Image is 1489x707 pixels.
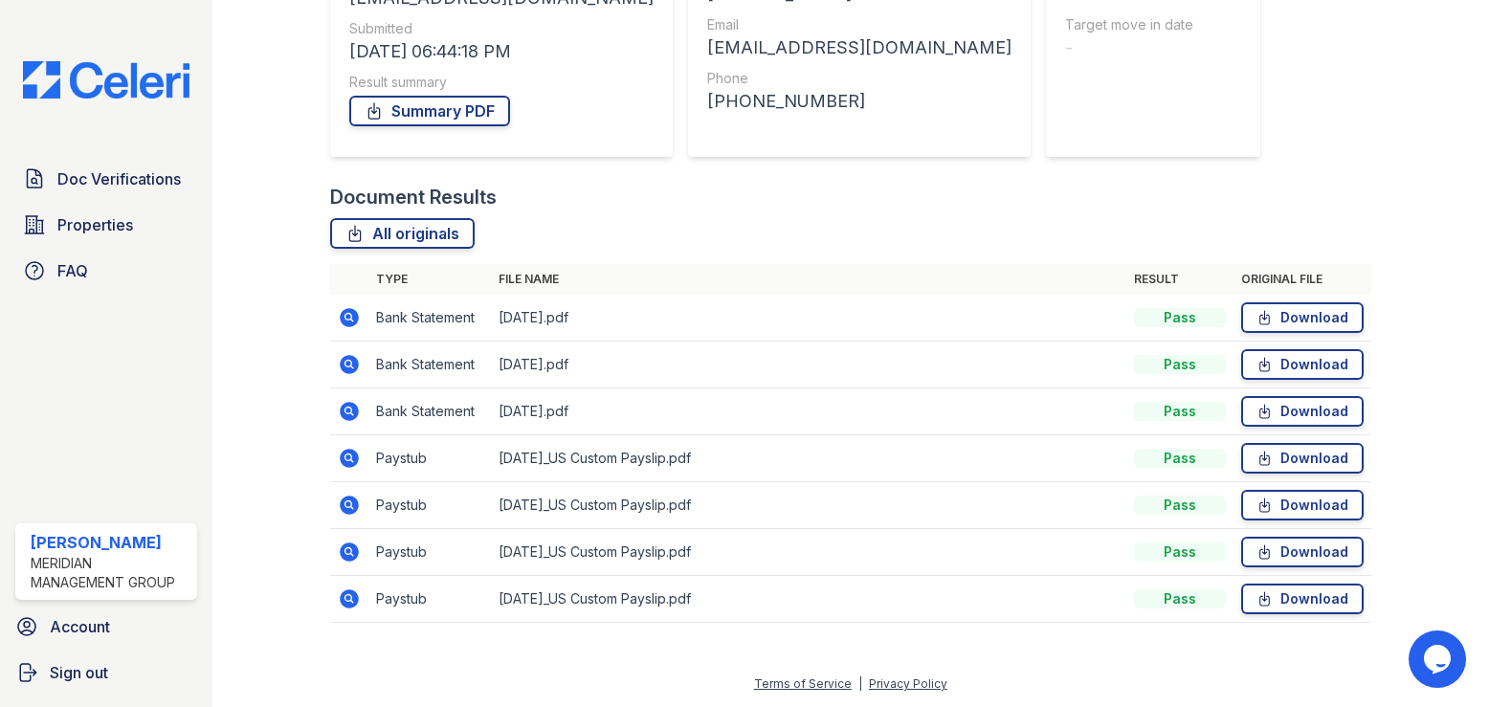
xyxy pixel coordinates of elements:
a: All originals [330,218,475,249]
a: Download [1241,537,1364,567]
th: Result [1126,264,1233,295]
td: Bank Statement [368,342,491,388]
a: Download [1241,443,1364,474]
a: FAQ [15,252,197,290]
a: Account [8,608,205,646]
div: Pass [1134,589,1226,608]
a: Download [1241,349,1364,380]
img: CE_Logo_Blue-a8612792a0a2168367f1c8372b55b34899dd931a85d93a1a3d3e32e68fde9ad4.png [8,61,205,99]
td: Paystub [368,482,491,529]
span: Properties [57,213,133,236]
td: Paystub [368,576,491,623]
td: [DATE]_US Custom Payslip.pdf [491,576,1127,623]
div: Meridian Management Group [31,554,189,592]
td: [DATE].pdf [491,342,1127,388]
a: Doc Verifications [15,160,197,198]
div: Pass [1134,308,1226,327]
span: FAQ [57,259,88,282]
div: Target move in date [1065,15,1193,34]
div: [DATE] 06:44:18 PM [349,38,654,65]
a: Properties [15,206,197,244]
td: Bank Statement [368,388,491,435]
iframe: chat widget [1409,630,1470,688]
span: Doc Verifications [57,167,181,190]
th: File name [491,264,1127,295]
a: Download [1241,302,1364,333]
div: Result summary [349,73,654,92]
div: Pass [1134,449,1226,468]
td: [DATE]_US Custom Payslip.pdf [491,435,1127,482]
div: Email [707,15,1011,34]
th: Type [368,264,491,295]
div: [EMAIL_ADDRESS][DOMAIN_NAME] [707,34,1011,61]
div: Pass [1134,542,1226,562]
td: [DATE].pdf [491,388,1127,435]
div: | [858,676,862,691]
a: Terms of Service [754,676,852,691]
td: [DATE].pdf [491,295,1127,342]
div: [PERSON_NAME] [31,531,189,554]
td: Paystub [368,529,491,576]
div: Pass [1134,496,1226,515]
span: Account [50,615,110,638]
div: Phone [707,69,1011,88]
div: [PHONE_NUMBER] [707,88,1011,115]
td: Bank Statement [368,295,491,342]
a: Download [1241,584,1364,614]
td: Paystub [368,435,491,482]
a: Summary PDF [349,96,510,126]
th: Original file [1233,264,1371,295]
div: - [1065,34,1193,61]
a: Sign out [8,653,205,692]
a: Download [1241,490,1364,520]
div: Pass [1134,355,1226,374]
span: Sign out [50,661,108,684]
a: Download [1241,396,1364,427]
a: Privacy Policy [869,676,947,691]
div: Document Results [330,184,497,210]
td: [DATE]_US Custom Payslip.pdf [491,482,1127,529]
td: [DATE]_US Custom Payslip.pdf [491,529,1127,576]
div: Submitted [349,19,654,38]
div: Pass [1134,402,1226,421]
